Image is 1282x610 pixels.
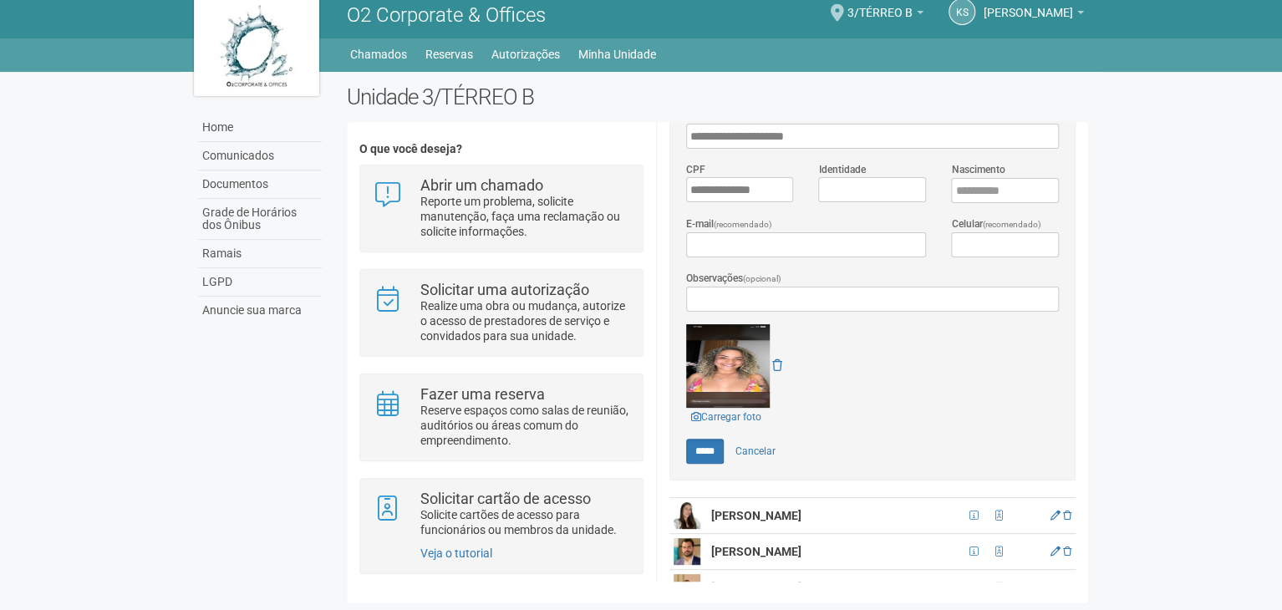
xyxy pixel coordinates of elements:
[1051,546,1061,557] a: Editar membro
[491,43,560,66] a: Autorizações
[711,545,801,558] strong: [PERSON_NAME]
[674,502,700,529] img: user.png
[726,439,785,464] a: Cancelar
[420,490,591,507] strong: Solicitar cartão de acesso
[711,581,801,594] strong: [PERSON_NAME]
[347,84,1088,109] h2: Unidade 3/TÉRREO B
[420,403,630,448] p: Reserve espaços como salas de reunião, auditórios ou áreas comum do empreendimento.
[198,268,322,297] a: LGPD
[198,142,322,170] a: Comunicados
[198,297,322,324] a: Anuncie sua marca
[686,162,705,177] label: CPF
[359,143,643,155] h4: O que você deseja?
[198,199,322,240] a: Grade de Horários dos Ônibus
[350,43,407,66] a: Chamados
[198,240,322,268] a: Ramais
[984,8,1084,22] a: [PERSON_NAME]
[847,8,923,22] a: 3/TÉRREO B
[420,281,589,298] strong: Solicitar uma autorização
[686,408,766,426] a: Carregar foto
[674,574,700,601] img: user.png
[425,43,473,66] a: Reservas
[578,43,656,66] a: Minha Unidade
[714,220,772,229] span: (recomendado)
[420,507,630,537] p: Solicite cartões de acesso para funcionários ou membros da unidade.
[711,509,801,522] strong: [PERSON_NAME]
[1063,510,1071,521] a: Excluir membro
[1051,510,1061,521] a: Editar membro
[373,491,629,537] a: Solicitar cartão de acesso Solicite cartões de acesso para funcionários ou membros da unidade.
[198,114,322,142] a: Home
[951,216,1040,232] label: Celular
[347,3,546,27] span: O2 Corporate & Offices
[420,176,543,194] strong: Abrir um chamado
[373,178,629,239] a: Abrir um chamado Reporte um problema, solicite manutenção, faça uma reclamação ou solicite inform...
[420,298,630,343] p: Realize uma obra ou mudança, autorize o acesso de prestadores de serviço e convidados para sua un...
[686,216,772,232] label: E-mail
[982,220,1040,229] span: (recomendado)
[420,194,630,239] p: Reporte um problema, solicite manutenção, faça uma reclamação ou solicite informações.
[951,162,1005,177] label: Nascimento
[373,387,629,448] a: Fazer uma reserva Reserve espaços como salas de reunião, auditórios ou áreas comum do empreendime...
[373,282,629,343] a: Solicitar uma autorização Realize uma obra ou mudança, autorize o acesso de prestadores de serviç...
[1063,582,1071,593] a: Excluir membro
[818,162,865,177] label: Identidade
[198,170,322,199] a: Documentos
[772,358,782,372] a: Remover
[420,546,492,560] a: Veja o tutorial
[1063,546,1071,557] a: Excluir membro
[686,324,770,408] img: GetFile
[420,385,545,403] strong: Fazer uma reserva
[686,271,781,287] label: Observações
[743,274,781,283] span: (opcional)
[1051,582,1061,593] a: Editar membro
[674,538,700,565] img: user.png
